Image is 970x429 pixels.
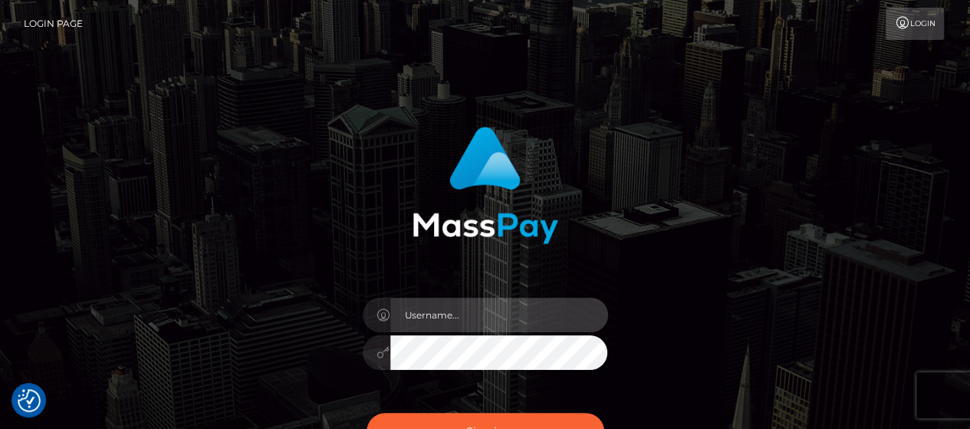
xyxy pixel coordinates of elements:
img: Revisit consent button [18,389,41,412]
input: Username... [390,298,608,332]
a: Login Page [24,8,83,40]
img: MassPay Login [413,127,558,244]
a: Login [886,8,944,40]
button: Consent Preferences [18,389,41,412]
